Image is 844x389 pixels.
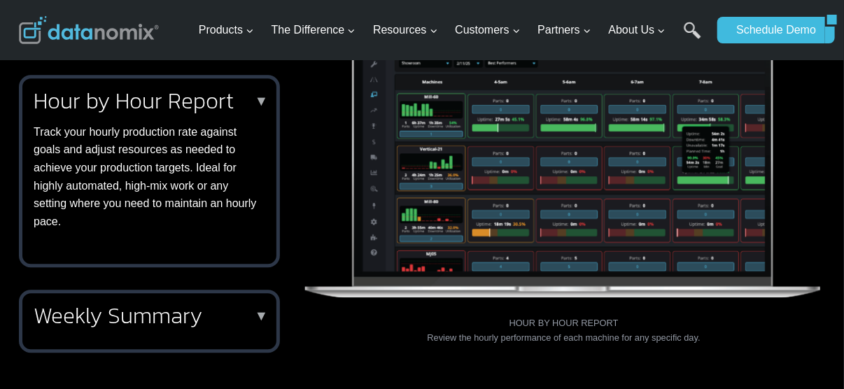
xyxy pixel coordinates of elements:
a: Schedule Demo [717,17,825,43]
p: ▼ [255,97,269,106]
figcaption: HOUR BY HOUR REPORT Review the hourly performance of each machine for any specific day. [302,302,825,345]
span: Partners [537,21,591,39]
img: Datanomix [19,16,159,44]
span: About Us [609,21,666,39]
a: Search [684,22,701,53]
h2: Hour by Hour Report [34,90,260,112]
nav: Primary Navigation [193,8,711,53]
span: The Difference [272,21,356,39]
span: Resources [373,21,437,39]
h2: Weekly Summary [34,304,260,327]
span: Customers [455,21,520,39]
span: Products [199,21,254,39]
p: Track your hourly production rate against goals and adjust resources as needed to achieve your pr... [34,123,260,231]
p: ▼ [255,311,269,321]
